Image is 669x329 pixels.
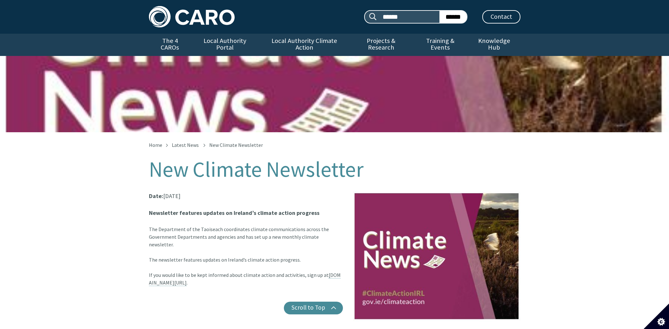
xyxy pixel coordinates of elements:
[149,6,235,27] img: Caro logo
[482,10,520,24] a: Contact
[259,34,350,56] a: Local Authority Climate Action
[209,142,263,148] span: New Climate Newsletter
[149,142,162,148] a: Home
[149,272,341,286] a: [DOMAIN_NAME][URL]
[149,191,520,201] p: [DATE]
[149,209,319,216] strong: Newsletter features updates on Ireland’s climate action progress
[412,34,468,56] a: Training & Events
[644,304,669,329] button: Set cookie preferences
[149,192,163,200] strong: Date:
[149,158,520,181] h1: New Climate Newsletter
[284,302,343,314] button: Scroll to Top
[172,142,199,148] a: Latest News
[468,34,520,56] a: Knowledge Hub
[149,34,191,56] a: The 4 CAROs
[350,34,412,56] a: Projects & Research
[191,34,259,56] a: Local Authority Portal
[149,191,520,286] article: The Department of the Taoiseach coordinates climate communications across the Government Departme...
